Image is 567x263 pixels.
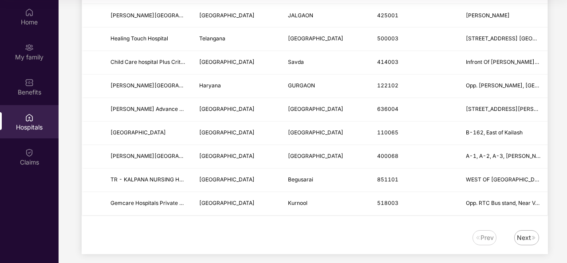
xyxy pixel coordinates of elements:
[192,4,281,27] td: Maharashtra
[466,200,559,206] span: Opp. RTC Bus stand, Near Value Mart
[281,75,370,98] td: GURGAON
[25,8,34,17] img: svg+xml;base64,PHN2ZyBpZD0iSG9tZSIgeG1sbnM9Imh0dHA6Ly93d3cudzMub3JnLzIwMDAvc3ZnIiB3aWR0aD0iMjAiIG...
[110,82,210,89] span: [PERSON_NAME][GEOGRAPHIC_DATA]
[459,4,547,27] td: Akashwani Chowk
[377,153,398,159] span: 400068
[288,176,313,183] span: Begusarai
[199,82,221,89] span: Haryana
[199,59,255,65] span: [GEOGRAPHIC_DATA]
[459,122,547,145] td: B-162, East of Kailash
[25,43,34,52] img: svg+xml;base64,PHN2ZyB3aWR0aD0iMjAiIGhlaWdodD0iMjAiIHZpZXdCb3g9IjAgMCAyMCAyMCIgZmlsbD0ibm9uZSIgeG...
[192,51,281,75] td: Maharashtra
[192,98,281,122] td: Tamil Nadu
[25,113,34,122] img: svg+xml;base64,PHN2ZyBpZD0iSG9zcGl0YWxzIiB4bWxucz0iaHR0cDovL3d3dy53My5vcmcvMjAwMC9zdmciIHdpZHRoPS...
[192,75,281,98] td: Haryana
[110,176,191,183] span: TR - KALPANA NURSING HOME
[459,51,547,75] td: Infront Of Oberoi Hotel, Manmad Road, Savedi, Ahilya Nagar
[281,122,370,145] td: NEW DELHI
[288,129,343,136] span: [GEOGRAPHIC_DATA]
[281,98,370,122] td: SALEM
[103,4,192,27] td: Kochar Hospital
[531,235,536,240] img: svg+xml;base64,PHN2ZyB4bWxucz0iaHR0cDovL3d3dy53My5vcmcvMjAwMC9zdmciIHdpZHRoPSIxNiIgaGVpZ2h0PSIxNi...
[25,78,34,87] img: svg+xml;base64,PHN2ZyBpZD0iQmVuZWZpdHMiIHhtbG5zPSJodHRwOi8vd3d3LnczLm9yZy8yMDAwL3N2ZyIgd2lkdGg9Ij...
[110,153,317,159] span: [PERSON_NAME][GEOGRAPHIC_DATA] & [PERSON_NAME] [GEOGRAPHIC_DATA]
[199,200,255,206] span: [GEOGRAPHIC_DATA]
[192,122,281,145] td: Delhi
[281,169,370,192] td: Begusarai
[459,98,547,122] td: 75/6, Brindavan Rd, opp. New Bus Stand Road, near New Bustand, Fairlands
[459,192,547,216] td: Opp. RTC Bus stand, Near Value Mart
[103,27,192,51] td: Healing Touch Hospital
[288,35,343,42] span: [GEOGRAPHIC_DATA]
[480,233,494,243] div: Prev
[281,27,370,51] td: Secunderabad
[288,12,313,19] span: JALGAON
[377,35,398,42] span: 500003
[466,176,547,183] span: WEST OF [GEOGRAPHIC_DATA]
[475,235,480,240] img: svg+xml;base64,PHN2ZyB4bWxucz0iaHR0cDovL3d3dy53My5vcmcvMjAwMC9zdmciIHdpZHRoPSIxNiIgaGVpZ2h0PSIxNi...
[377,12,398,19] span: 425001
[199,129,255,136] span: [GEOGRAPHIC_DATA]
[288,82,315,89] span: GURGAON
[288,153,343,159] span: [GEOGRAPHIC_DATA]
[110,35,168,42] span: Healing Touch Hospital
[377,200,398,206] span: 518003
[192,192,281,216] td: Andhra Pradesh
[377,129,398,136] span: 110065
[288,200,307,206] span: Kurnool
[192,169,281,192] td: Bihar
[192,145,281,169] td: Maharashtra
[377,106,398,112] span: 636004
[288,59,304,65] span: Savda
[199,153,255,159] span: [GEOGRAPHIC_DATA]
[377,59,398,65] span: 414003
[199,176,255,183] span: [GEOGRAPHIC_DATA]
[103,75,192,98] td: Jiwan Dhara Hospital
[110,12,210,19] span: [PERSON_NAME][GEOGRAPHIC_DATA]
[192,27,281,51] td: Telangana
[288,106,343,112] span: [GEOGRAPHIC_DATA]
[103,192,192,216] td: Gemcare Hospitals Private Limited
[281,192,370,216] td: Kurnool
[459,75,547,98] td: Opp. Radha Krishna Mandir, Badhspur
[199,35,225,42] span: Telangana
[103,98,192,122] td: Preetham Advance Critical Care Hospital Private Limited
[103,122,192,145] td: Eden Hospital
[199,12,255,19] span: [GEOGRAPHIC_DATA]
[281,51,370,75] td: Savda
[377,82,398,89] span: 122102
[517,233,531,243] div: Next
[110,106,272,112] span: [PERSON_NAME] Advance Critical Care Hospital Private Limited
[110,200,198,206] span: Gemcare Hospitals Private Limited
[110,59,222,65] span: Child Care hospital Plus Critical Care Centre
[466,12,510,19] span: [PERSON_NAME]
[110,129,166,136] span: [GEOGRAPHIC_DATA]
[199,106,255,112] span: [GEOGRAPHIC_DATA]
[459,169,547,192] td: WEST OF SADAR HOSPITAL
[103,169,192,192] td: TR - KALPANA NURSING HOME
[377,176,398,183] span: 851101
[281,145,370,169] td: MUMBAI
[103,51,192,75] td: Child Care hospital Plus Critical Care Centre
[459,27,547,51] td: 8-1-9, Market Street, Opp. Clock Tower
[103,145,192,169] td: Shraddha Hospital & Shrishti Diagnostic Centre
[281,4,370,27] td: JALGAON
[25,148,34,157] img: svg+xml;base64,PHN2ZyBpZD0iQ2xhaW0iIHhtbG5zPSJodHRwOi8vd3d3LnczLm9yZy8yMDAwL3N2ZyIgd2lkdGg9IjIwIi...
[459,145,547,169] td: A-1, A-2, A-3, Ranjan Ratika Apt, Near Dahisr Police Station, Sv Road, Dahisar East
[466,129,523,136] span: B-162, East of Kailash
